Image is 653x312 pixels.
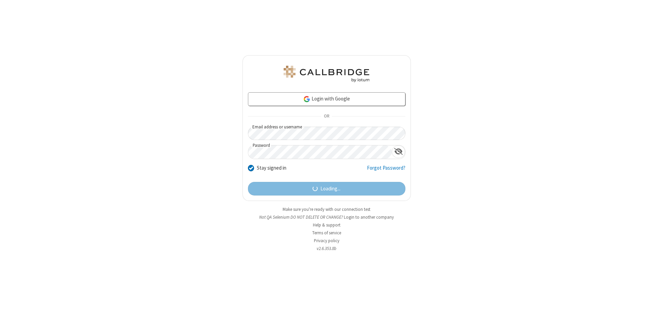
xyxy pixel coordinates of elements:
input: Email address or username [248,127,405,140]
img: QA Selenium DO NOT DELETE OR CHANGE [282,66,371,82]
button: Loading... [248,182,405,196]
img: google-icon.png [303,95,311,103]
span: OR [321,112,332,121]
label: Stay signed in [257,164,286,172]
li: Not QA Selenium DO NOT DELETE OR CHANGE? [242,214,411,220]
a: Make sure you're ready with our connection test [283,206,370,212]
li: v2.6.353.8b [242,245,411,252]
a: Privacy policy [314,238,339,244]
a: Forgot Password? [367,164,405,177]
iframe: Chat [636,294,648,307]
span: Loading... [320,185,340,193]
a: Login with Google [248,92,405,106]
div: Show password [392,145,405,158]
a: Terms of service [312,230,341,236]
button: Login to another company [344,214,394,220]
input: Password [248,145,392,159]
a: Help & support [313,222,340,228]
